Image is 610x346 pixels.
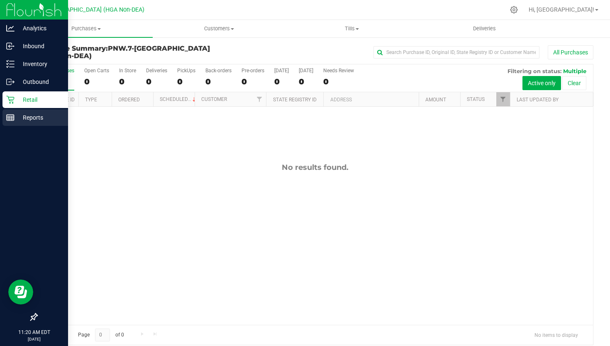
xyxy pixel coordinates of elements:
p: 11:20 AM EDT [4,329,64,336]
inline-svg: Outbound [6,78,15,86]
div: Deliveries [146,68,167,74]
div: Back-orders [205,68,232,74]
div: 0 [274,77,289,86]
a: Amount [425,97,446,103]
a: Status [467,96,485,102]
p: Analytics [15,23,64,33]
button: All Purchases [548,45,593,59]
div: 0 [205,77,232,86]
div: Needs Review [323,68,354,74]
a: Tills [285,20,418,37]
a: Customers [153,20,285,37]
inline-svg: Reports [6,113,15,122]
span: Hi, [GEOGRAPHIC_DATA]! [529,6,594,13]
div: [DATE] [274,68,289,74]
div: Pre-orders [242,68,264,74]
span: Page of 0 [71,329,131,341]
div: 0 [299,77,313,86]
a: Last Updated By [517,97,559,103]
p: Inventory [15,59,64,69]
p: Outbound [15,77,64,87]
div: Open Carts [84,68,109,74]
div: 0 [242,77,264,86]
p: Inbound [15,41,64,51]
div: 0 [119,77,136,86]
a: Filter [252,92,266,106]
h3: Purchase Summary: [37,45,222,59]
p: [DATE] [4,336,64,342]
a: Purchases [20,20,153,37]
inline-svg: Analytics [6,24,15,32]
div: Manage settings [509,6,519,14]
button: Active only [522,76,561,90]
div: 0 [177,77,195,86]
span: Deliveries [462,25,507,32]
div: PickUps [177,68,195,74]
iframe: Resource center [8,280,33,304]
input: Search Purchase ID, Original ID, State Registry ID or Customer Name... [373,46,539,59]
span: Filtering on status: [508,68,561,74]
div: No results found. [37,163,593,172]
div: 0 [146,77,167,86]
a: Type [85,97,97,103]
div: 0 [84,77,109,86]
span: Customers [153,25,285,32]
p: Retail [15,95,64,105]
span: PNW.7-[GEOGRAPHIC_DATA] (HGA Non-DEA) [37,44,210,60]
span: PNW.7-[GEOGRAPHIC_DATA] (HGA Non-DEA) [25,6,144,13]
div: 0 [323,77,354,86]
inline-svg: Inbound [6,42,15,50]
span: No items to display [528,329,585,341]
span: Multiple [563,68,586,74]
div: [DATE] [299,68,313,74]
inline-svg: Inventory [6,60,15,68]
span: Tills [286,25,418,32]
a: Customer [201,96,227,102]
div: In Store [119,68,136,74]
a: Scheduled [160,96,198,102]
span: Purchases [20,25,153,32]
p: Reports [15,113,64,123]
th: Address [323,92,419,107]
inline-svg: Retail [6,96,15,104]
a: Deliveries [418,20,551,37]
a: State Registry ID [273,97,317,103]
button: Clear [562,76,586,90]
a: Filter [496,92,510,106]
a: Ordered [118,97,140,103]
